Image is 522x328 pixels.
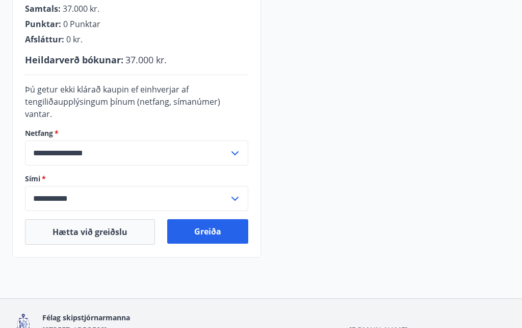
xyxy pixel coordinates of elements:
[25,34,64,45] span: Afsláttur :
[63,18,100,30] span: 0 Punktar
[25,219,155,245] button: Hætta við greiðslu
[167,219,248,244] button: Greiða
[25,18,61,30] span: Punktar :
[25,84,220,120] span: Þú getur ekki klárað kaupin ef einhverjar af tengiliðaupplýsingum þínum (netfang, símanúmer) vantar.
[25,54,123,66] span: Heildarverð bókunar :
[25,174,248,184] label: Sími
[63,3,99,14] span: 37.000 kr.
[66,34,83,45] span: 0 kr.
[42,313,130,322] span: Félag skipstjórnarmanna
[125,54,167,66] span: 37.000 kr.
[25,128,248,138] label: Netfang
[25,3,61,14] span: Samtals :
